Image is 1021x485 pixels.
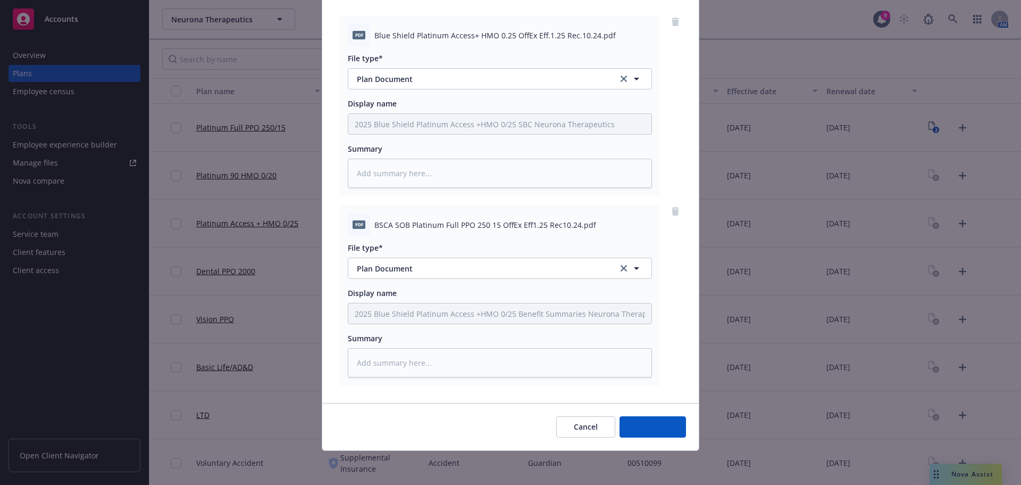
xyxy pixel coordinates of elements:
[374,219,596,231] span: BSCA SOB Platinum Full PPO 250 15 OffEx Eff1.25 Rec10.24.pdf
[357,73,603,85] span: Plan Document
[353,31,365,39] span: pdf
[348,98,397,109] span: Display name
[620,416,686,438] button: Add files
[374,30,616,41] span: Blue Shield Platinum Access+ HMO 0.25 OffEx Eff.1.25 Rec.10.24.pdf
[348,243,383,253] span: File type*
[617,72,630,85] a: clear selection
[348,68,652,89] button: Plan Documentclear selection
[348,144,382,154] span: Summary
[637,422,668,432] span: Add files
[348,333,382,343] span: Summary
[348,114,651,134] input: Add display name here...
[348,288,397,298] span: Display name
[669,205,682,218] a: remove
[353,220,365,228] span: pdf
[669,15,682,28] a: remove
[348,258,652,279] button: Plan Documentclear selection
[574,422,598,432] span: Cancel
[348,303,651,324] input: Add display name here...
[357,263,603,274] span: Plan Document
[556,416,615,438] button: Cancel
[617,262,630,275] a: clear selection
[348,53,383,63] span: File type*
